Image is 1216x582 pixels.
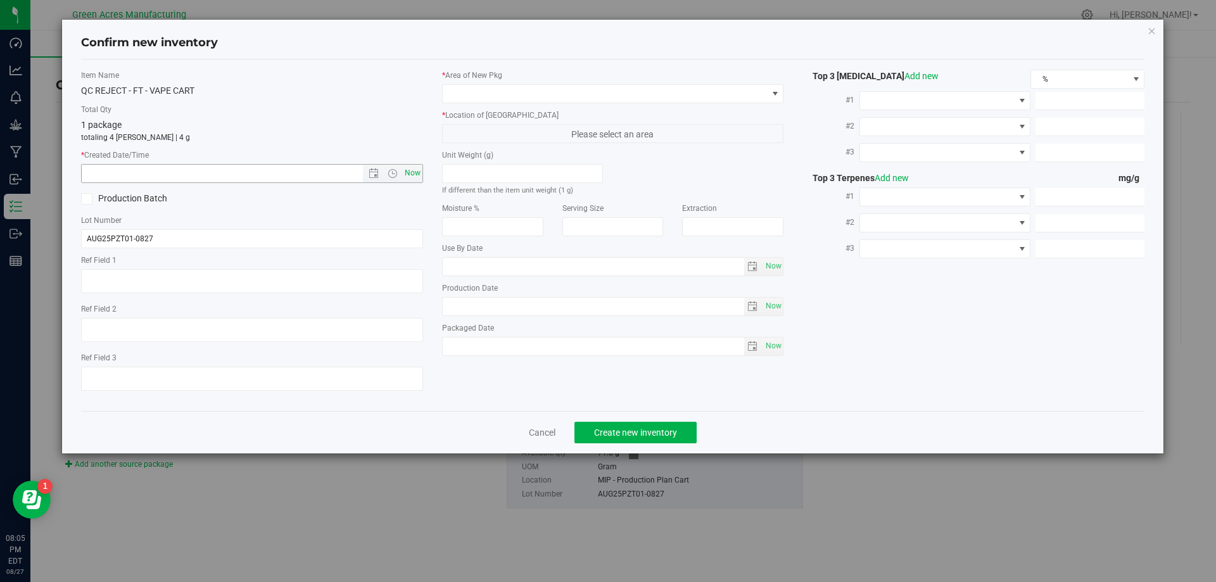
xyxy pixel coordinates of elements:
[442,186,573,194] small: If different than the item unit weight (1 g)
[442,124,784,143] span: Please select an area
[442,149,604,161] label: Unit Weight (g)
[81,70,423,81] label: Item Name
[875,173,909,183] a: Add new
[442,70,784,81] label: Area of New Pkg
[81,303,423,315] label: Ref Field 2
[442,203,543,214] label: Moisture %
[744,338,763,355] span: select
[562,203,664,214] label: Serving Size
[802,115,859,137] label: #2
[802,89,859,111] label: #1
[763,257,784,275] span: Set Current date
[442,322,784,334] label: Packaged Date
[81,352,423,364] label: Ref Field 3
[529,426,555,439] a: Cancel
[802,141,859,163] label: #3
[81,215,423,226] label: Lot Number
[81,132,423,143] p: totaling 4 [PERSON_NAME] | 4 g
[442,243,784,254] label: Use By Date
[1031,70,1128,88] span: %
[81,192,243,205] label: Production Batch
[802,71,939,81] span: Top 3 [MEDICAL_DATA]
[574,422,697,443] button: Create new inventory
[442,110,784,121] label: Location of [GEOGRAPHIC_DATA]
[802,185,859,208] label: #1
[381,168,403,179] span: Open the time view
[763,297,784,315] span: Set Current date
[81,149,423,161] label: Created Date/Time
[802,173,909,183] span: Top 3 Terpenes
[762,258,783,275] span: select
[744,298,763,315] span: select
[13,481,51,519] iframe: Resource center
[81,120,122,130] span: 1 package
[81,35,218,51] h4: Confirm new inventory
[802,211,859,234] label: #2
[682,203,783,214] label: Extraction
[763,337,784,355] span: Set Current date
[442,282,784,294] label: Production Date
[1118,173,1144,183] span: mg/g
[402,164,423,182] span: Set Current date
[762,298,783,315] span: select
[594,427,677,438] span: Create new inventory
[802,237,859,260] label: #3
[81,255,423,266] label: Ref Field 1
[81,84,423,98] div: QC REJECT - FT - VAPE CART
[904,71,939,81] a: Add new
[363,168,384,179] span: Open the date view
[81,104,423,115] label: Total Qty
[37,479,53,494] iframe: Resource center unread badge
[762,338,783,355] span: select
[744,258,763,275] span: select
